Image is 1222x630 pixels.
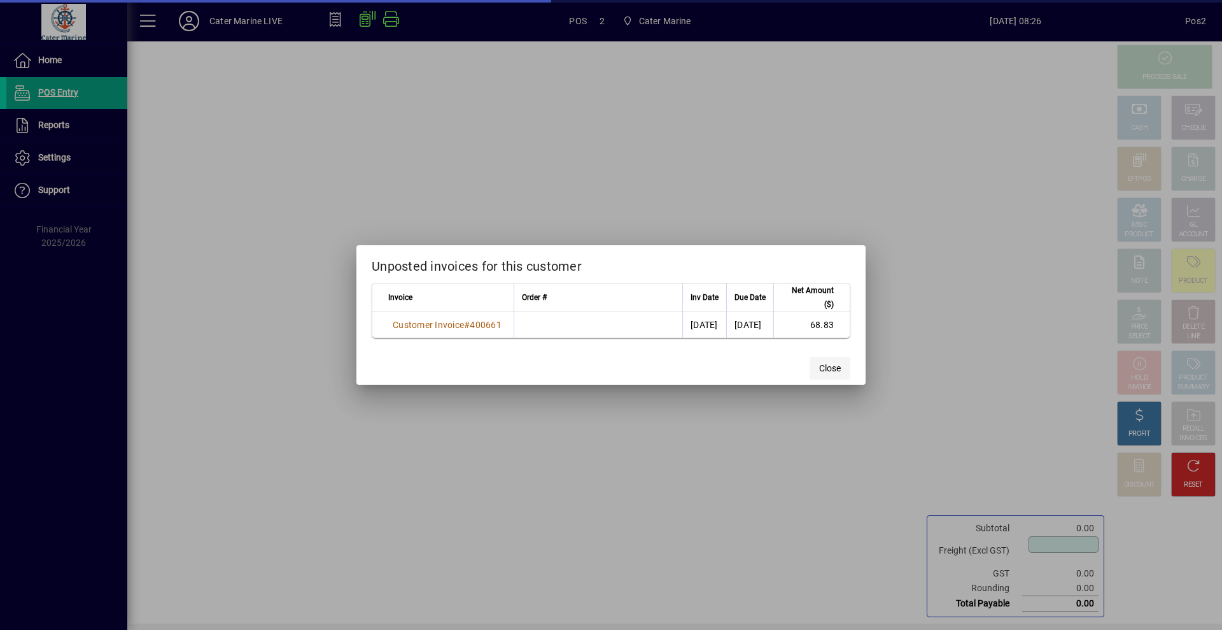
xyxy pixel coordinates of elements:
[773,312,850,338] td: 68.83
[782,283,834,311] span: Net Amount ($)
[393,320,464,330] span: Customer Invoice
[819,362,841,375] span: Close
[734,290,766,304] span: Due Date
[682,312,726,338] td: [DATE]
[388,318,506,332] a: Customer Invoice#400661
[464,320,470,330] span: #
[388,290,412,304] span: Invoice
[470,320,502,330] span: 400661
[522,290,547,304] span: Order #
[726,312,773,338] td: [DATE]
[810,357,850,380] button: Close
[356,245,866,282] h2: Unposted invoices for this customer
[691,290,719,304] span: Inv Date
